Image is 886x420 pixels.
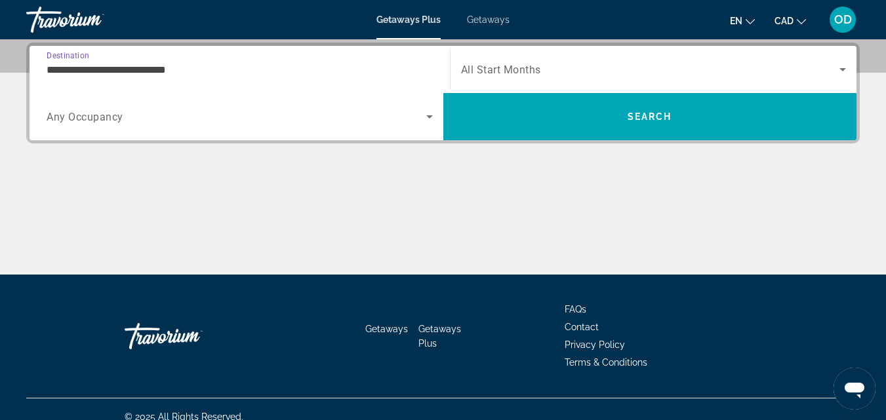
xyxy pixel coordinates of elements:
button: User Menu [826,6,860,33]
button: Change currency [775,11,806,30]
span: Search [628,111,672,122]
a: Privacy Policy [565,339,625,350]
a: Contact [565,322,599,332]
div: Search widget [30,46,856,140]
a: FAQs [565,304,586,315]
iframe: Button to launch messaging window [834,368,876,410]
span: en [730,16,742,26]
a: Getaways [365,324,408,334]
span: All Start Months [461,64,541,76]
button: Change language [730,11,755,30]
a: Go Home [125,316,256,356]
span: Any Occupancy [47,111,123,123]
a: Getaways Plus [418,324,461,349]
span: Destination [47,50,89,60]
a: Getaways [467,14,510,25]
input: Select destination [47,62,433,78]
a: Travorium [26,3,157,37]
span: OD [834,13,852,26]
button: Search [443,93,857,140]
a: Terms & Conditions [565,357,647,368]
a: Getaways Plus [376,14,441,25]
span: CAD [775,16,794,26]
